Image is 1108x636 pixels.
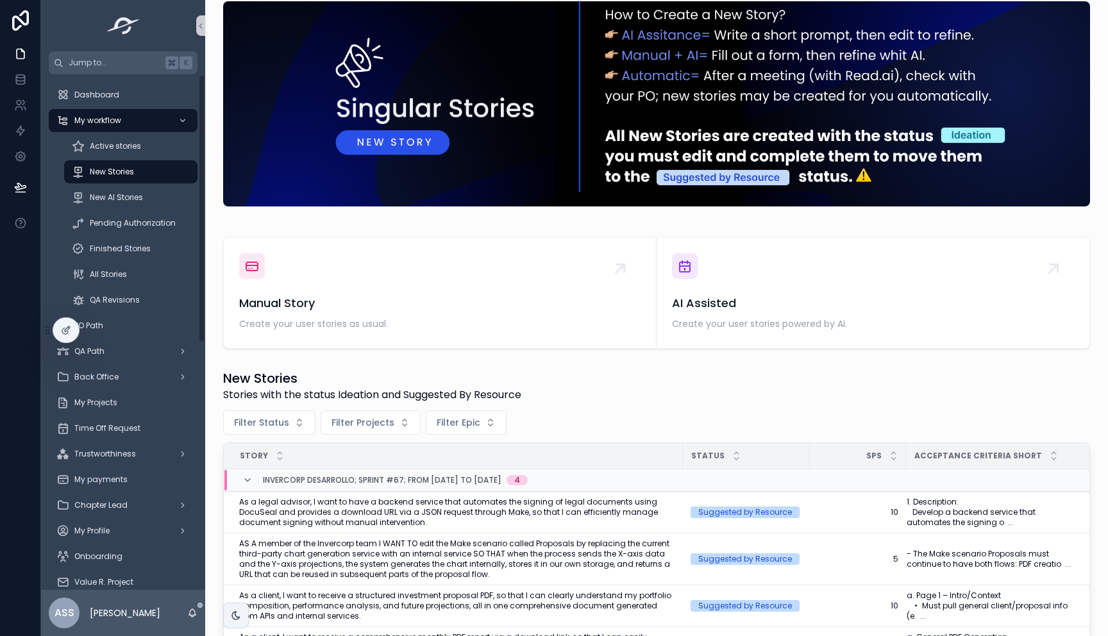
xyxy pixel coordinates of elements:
[672,317,1074,330] span: Create your user stories powered by AI.
[239,590,675,621] a: As a client, I want to receive a structured investment proposal PDF, so that I can clearly unders...
[698,553,792,565] div: Suggested by Resource
[223,410,315,435] button: Select Button
[426,410,507,435] button: Select Button
[239,497,675,528] a: As a legal advisor, I want to have a backend service that automates the signing of legal document...
[691,600,802,612] a: Suggested by Resource
[74,526,110,536] span: My Profile
[49,51,197,74] button: Jump to...K
[74,397,117,408] span: My Projects
[74,449,136,459] span: Trustworthiness
[90,167,134,177] span: New Stories
[49,83,197,106] a: Dashboard
[49,519,197,542] a: My Profile
[55,605,74,621] span: ASS
[41,74,205,590] div: scrollable content
[74,90,119,100] span: Dashboard
[74,577,133,587] span: Value R. Project
[234,416,289,429] span: Filter Status
[49,365,197,389] a: Back Office
[74,423,140,433] span: Time Off Request
[239,539,675,580] a: AS A member of the Invercorp team I WANT TO edit the Make scenario called Proposals by replacing ...
[74,115,121,126] span: My workflow
[64,135,197,158] a: Active stories
[223,369,521,387] h1: New Stories
[672,294,1074,312] span: AI Assisted
[691,451,725,461] span: Status
[239,294,641,312] span: Manual Story
[49,468,197,491] a: My payments
[90,141,141,151] span: Active stories
[64,263,197,286] a: All Stories
[698,506,792,518] div: Suggested by Resource
[907,590,1076,621] a: a. Page 1 – Intro/Context • Must pull general client/proposal info (e. ...
[49,391,197,414] a: My Projects
[914,451,1042,461] span: Acceptance Criteria Short
[181,58,191,68] span: K
[64,186,197,209] a: New AI Stories
[64,160,197,183] a: New Stories
[866,451,882,461] span: SPs
[49,494,197,517] a: Chapter Lead
[90,607,160,619] p: [PERSON_NAME]
[240,451,268,461] span: Story
[49,545,197,568] a: Onboarding
[818,601,898,611] a: 10
[907,549,1076,569] a: - The Make scenario Proposals must continue to have both flows: PDF creatio ...
[49,340,197,363] a: QA Path
[74,500,128,510] span: Chapter Lead
[514,475,520,485] div: 4
[49,314,197,337] a: PO Path
[74,551,122,562] span: Onboarding
[90,295,140,305] span: QA Revisions
[103,15,144,36] img: App logo
[263,475,501,485] span: Invercorp Desarrollo; Sprint #67; From [DATE] to [DATE]
[74,321,103,331] span: PO Path
[74,372,119,382] span: Back Office
[49,417,197,440] a: Time Off Request
[69,58,160,68] span: Jump to...
[224,238,657,348] a: Manual StoryCreate your user stories as usual.
[239,317,641,330] span: Create your user stories as usual.
[818,554,898,564] a: 5
[49,109,197,132] a: My workflow
[321,410,421,435] button: Select Button
[90,244,151,254] span: Finished Stories
[49,442,197,465] a: Trustworthiness
[64,212,197,235] a: Pending Authorization
[332,416,394,429] span: Filter Projects
[223,387,521,403] span: Stories with the status Ideation and Suggested By Resource
[818,507,898,517] a: 10
[907,497,1076,528] a: 1. Description: Develop a backend service that automates the signing o ...
[691,506,802,518] a: Suggested by Resource
[74,346,105,356] span: QA Path
[90,269,127,280] span: All Stories
[64,237,197,260] a: Finished Stories
[64,289,197,312] a: QA Revisions
[90,218,176,228] span: Pending Authorization
[691,553,802,565] a: Suggested by Resource
[49,571,197,594] a: Value R. Project
[437,416,480,429] span: Filter Epic
[74,474,128,485] span: My payments
[657,238,1089,348] a: AI AssistedCreate your user stories powered by AI.
[698,600,792,612] div: Suggested by Resource
[90,192,143,203] span: New AI Stories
